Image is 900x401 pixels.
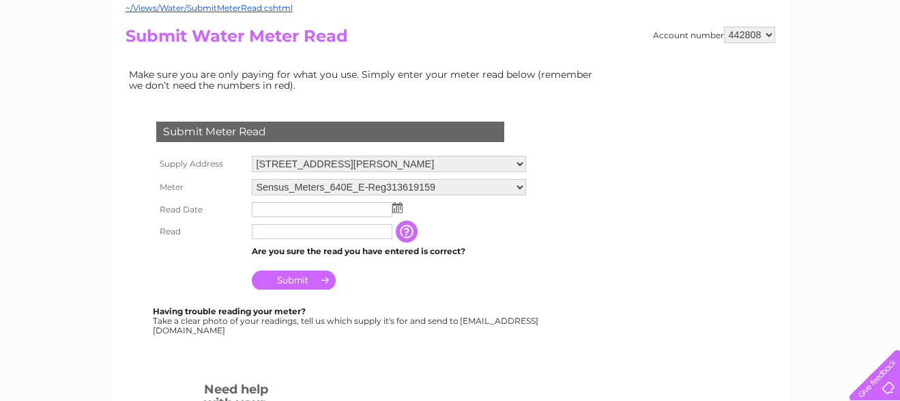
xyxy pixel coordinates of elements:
[153,307,540,335] div: Take a clear photo of your readings, tell us which supply it's for and send to [EMAIL_ADDRESS][DO...
[809,58,843,68] a: Contact
[153,199,248,221] th: Read Date
[694,58,724,68] a: Energy
[732,58,773,68] a: Telecoms
[126,66,603,94] td: Make sure you are only paying for what you use. Simply enter your meter read below (remember we d...
[248,243,529,260] td: Are you sure the read you have entered is correct?
[855,58,887,68] a: Log out
[392,202,403,213] img: ...
[781,58,801,68] a: Blog
[396,221,420,243] input: Information
[126,3,293,13] a: ~/Views/Water/SubmitMeterRead.cshtml
[643,7,737,24] a: 0333 014 3131
[153,221,248,243] th: Read
[660,58,686,68] a: Water
[153,152,248,176] th: Supply Address
[126,27,775,53] h2: Submit Water Meter Read
[156,122,504,142] div: Submit Meter Read
[31,36,101,77] img: logo.png
[153,176,248,199] th: Meter
[252,271,336,290] input: Submit
[653,27,775,43] div: Account number
[128,8,773,66] div: Clear Business is a trading name of Verastar Limited (registered in [GEOGRAPHIC_DATA] No. 3667643...
[153,306,306,316] b: Having trouble reading your meter?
